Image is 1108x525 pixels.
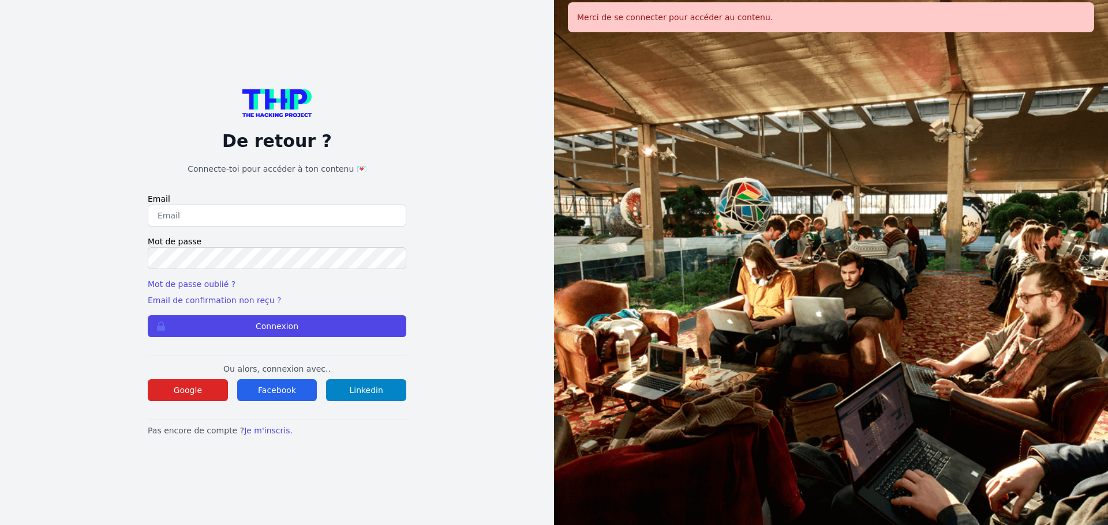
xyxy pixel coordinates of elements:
h1: Connecte-toi pour accéder à ton contenu 💌 [148,163,406,175]
img: logo [242,89,312,117]
label: Mot de passe [148,236,406,247]
div: Merci de se connecter pour accéder au contenu. [568,2,1094,32]
button: Linkedin [326,379,406,401]
label: Email [148,193,406,205]
a: Je m'inscris. [244,426,293,435]
p: Pas encore de compte ? [148,425,406,436]
a: Mot de passe oublié ? [148,280,235,289]
p: Ou alors, connexion avec.. [148,363,406,375]
p: De retour ? [148,131,406,152]
a: Email de confirmation non reçu ? [148,296,281,305]
button: Facebook [237,379,317,401]
button: Google [148,379,228,401]
input: Email [148,205,406,226]
button: Connexion [148,315,406,337]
